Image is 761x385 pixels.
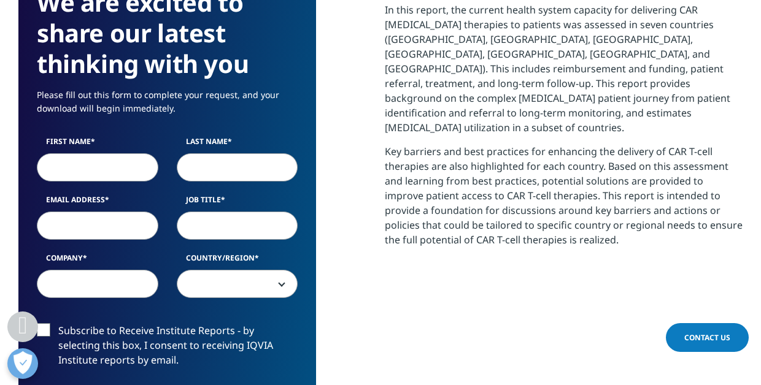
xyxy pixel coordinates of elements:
p: Key barriers and best practices for enhancing the delivery of CAR T-cell therapies are also highl... [385,144,743,256]
label: First Name [37,136,158,153]
p: Please fill out this form to complete your request, and your download will begin immediately. [37,88,298,124]
label: Subscribe to Receive Institute Reports - by selecting this box, I consent to receiving IQVIA Inst... [37,323,298,374]
label: Email Address [37,194,158,212]
label: Company [37,253,158,270]
label: Job Title [177,194,298,212]
a: Contact Us [666,323,749,352]
button: Open Preferences [7,348,38,379]
label: Country/Region [177,253,298,270]
span: Contact Us [684,332,730,343]
p: In this report, the current health system capacity for delivering CAR [MEDICAL_DATA] therapies to... [385,2,743,144]
label: Last Name [177,136,298,153]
